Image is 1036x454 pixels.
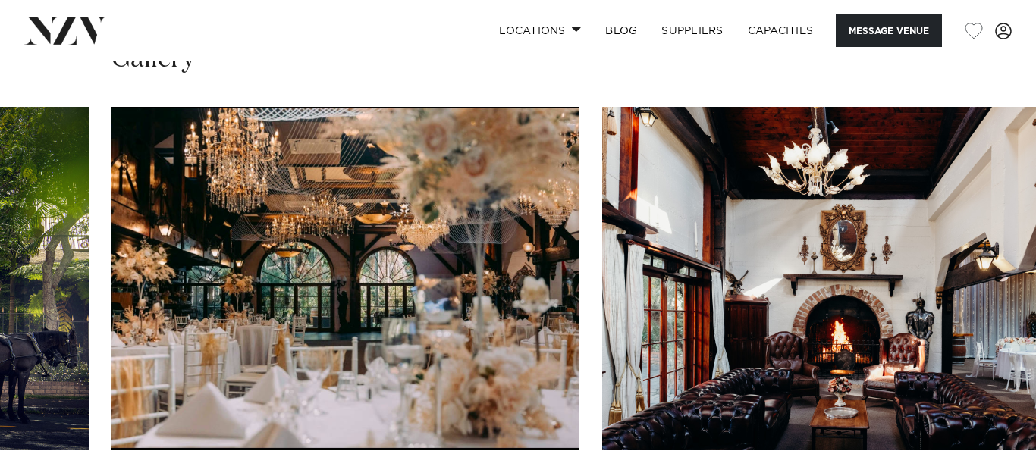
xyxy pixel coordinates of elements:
[593,14,649,47] a: BLOG
[836,14,942,47] button: Message Venue
[111,107,579,450] swiper-slide: 2 / 30
[24,17,107,44] img: nzv-logo.png
[649,14,735,47] a: SUPPLIERS
[487,14,593,47] a: Locations
[736,14,826,47] a: Capacities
